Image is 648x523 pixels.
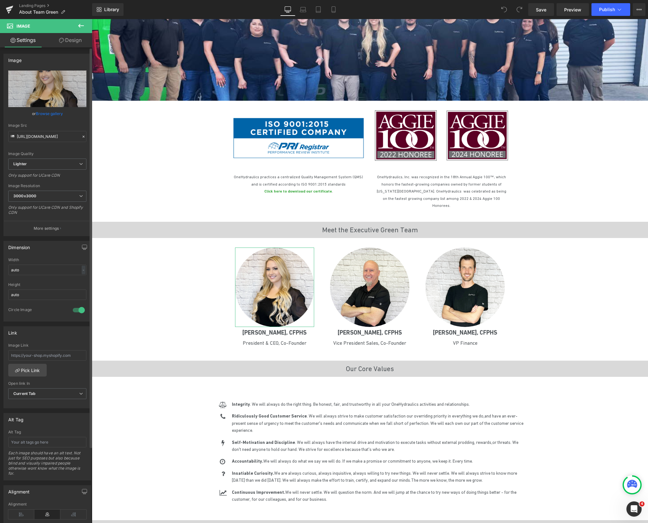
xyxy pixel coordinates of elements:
p: More settings [34,226,59,231]
a: Pick Link [8,364,47,377]
iframe: Intercom live chat [626,501,642,517]
p: We will always do what we say we will do. If we make a promise or commitment to anyone, we keep i... [140,438,432,445]
div: Each image should have an alt text. Not just for SEO purposes but also because blind and visually... [8,451,86,480]
div: Height [8,282,86,287]
strong: [PERSON_NAME], CFPHS [341,310,405,317]
b: Lighter [13,161,27,166]
span: Save [536,6,546,13]
span: Image [17,24,30,29]
input: auto [8,265,86,275]
span: The more we know, the more we grow. [319,458,391,464]
div: Alt Tag [8,430,86,434]
div: Image Link [8,343,86,348]
div: Alignment [8,502,86,506]
div: Image Src [8,123,86,128]
div: Only support for UCare CDN and Shopify CDN [8,205,86,219]
input: https://your-shop.myshopify.com [8,350,86,361]
strong: [PERSON_NAME], CFPHS [151,310,215,317]
button: More settings [4,221,91,236]
strong: Continuous Improvement. [140,471,193,476]
div: Link [8,327,17,336]
strong: Ridiculously Good Customer Service [140,394,215,399]
span: and have an ever-present sense of urgency to meet the customer's needs and communicate when we fa... [140,394,432,414]
div: Alt Tag [8,413,24,422]
h1: OneHydraulics, Inc. was recognized in the 18th Annual Aggie 100™, which honors the fastest-growin... [283,154,416,190]
div: Image [8,54,22,63]
div: Only support for UCare CDN [8,173,86,182]
a: Landing Pages [19,3,92,8]
div: Image Quality [8,152,86,156]
span: Meet the Executive Green Team [230,207,326,215]
span: 4 [639,501,645,506]
strong: Integrity [140,383,158,388]
input: Link [8,131,86,142]
p: We are always curious, always inquisitive, always willing to try new things. We will never settle... [140,451,432,465]
p: We will never settle. We will question the norm. And we will jump at the chance to try new ways o... [140,470,432,484]
strong: Insatiable Curiosity. [140,452,182,457]
strong: Self-Motivation and Discipline [140,421,203,426]
a: Click here to download our certificate [172,170,240,174]
b: Current Tab [13,391,36,396]
a: Tablet [311,3,326,16]
div: Dimension [8,241,30,250]
h1: . [140,169,273,176]
div: Image Resolution [8,184,86,188]
div: Width [8,258,86,262]
a: Mobile [326,3,341,16]
div: Open link In [8,381,86,386]
span: Publish [599,7,615,12]
span: or threats. We don't need anyone to hold our hand. We strive for excellence because that's who we... [140,421,427,433]
strong: [PERSON_NAME], CFPHS [246,310,310,317]
div: Vice President Sales, Co-Founder [235,319,321,329]
b: 3000x3000 [13,194,36,198]
span: Library [104,7,119,12]
a: Design [47,33,93,47]
p: . We will always do the right thing. Be honest, fair, and trustworthy in all your OneHydraulics a... [140,382,432,389]
a: Browse gallery [36,108,63,119]
div: or [8,110,86,117]
input: auto [8,289,86,300]
span: Preview [564,6,581,13]
h1: OneHydraulics practices a centralized Quality Management System (QMS) and is certified according ... [140,154,273,169]
p: . We will always strive to make customer satisfaction our overriding priority in everything we do, [140,393,432,415]
div: VP Finance [330,319,416,329]
p: . We will always have the internal drive and motivation to execute tasks without external proddin... [140,420,432,434]
div: - [82,266,85,274]
div: Circle Image [8,307,66,314]
div: Alignment [8,486,30,494]
div: President & CEO, Co-Founder [134,319,232,329]
a: Desktop [280,3,295,16]
input: Your alt tags go here [8,437,86,447]
button: Undo [498,3,510,16]
button: More [633,3,645,16]
button: Publish [591,3,630,16]
span: About Team Green [19,10,58,15]
a: Laptop [295,3,311,16]
button: Redo [513,3,526,16]
a: New Library [92,3,124,16]
a: Preview [557,3,589,16]
span: Our Core Values [254,346,302,354]
strong: Accountability. [140,439,172,445]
